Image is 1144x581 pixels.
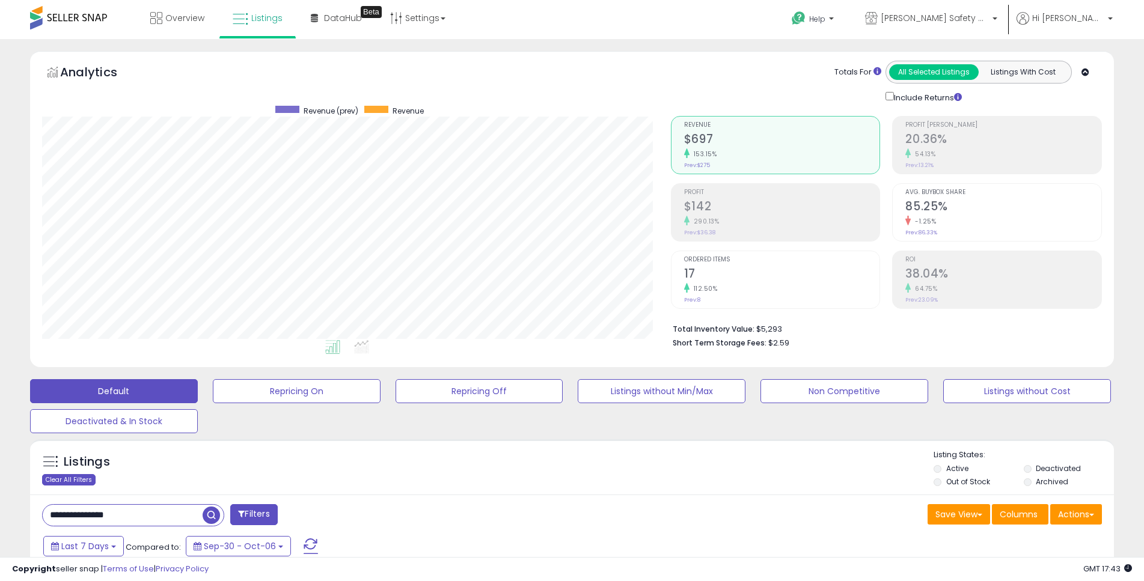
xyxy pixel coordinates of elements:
span: Hi [PERSON_NAME] [1032,12,1104,24]
button: Non Competitive [760,379,928,403]
li: $5,293 [673,321,1093,335]
div: Tooltip anchor [361,6,382,18]
button: Columns [992,504,1048,525]
strong: Copyright [12,563,56,574]
small: 153.15% [690,150,717,159]
div: Totals For [834,67,881,78]
span: Listings [251,12,283,24]
a: Hi [PERSON_NAME] [1017,12,1113,39]
span: Last 7 Days [61,540,109,552]
small: Prev: $36.38 [684,229,715,236]
div: Clear All Filters [42,474,96,485]
small: Prev: $275 [684,162,710,169]
span: Sep-30 - Oct-06 [204,540,276,552]
span: Revenue (prev) [304,106,358,116]
button: Default [30,379,198,403]
small: 54.13% [911,150,935,159]
button: All Selected Listings [889,64,979,80]
h5: Analytics [60,64,141,84]
label: Active [946,463,968,473]
h2: 20.36% [905,132,1101,148]
span: Overview [165,12,204,24]
a: Terms of Use [103,563,154,574]
a: Help [782,2,846,39]
span: Ordered Items [684,257,880,263]
span: Profit [684,189,880,196]
span: Revenue [684,122,880,129]
small: -1.25% [911,217,936,226]
small: Prev: 8 [684,296,700,303]
h2: $142 [684,199,880,216]
h2: 38.04% [905,267,1101,283]
button: Listings without Min/Max [578,379,745,403]
button: Save View [928,504,990,525]
label: Archived [1036,476,1068,487]
b: Short Term Storage Fees: [673,338,766,348]
small: Prev: 86.33% [905,229,937,236]
small: 112.50% [690,284,718,293]
small: 290.13% [690,217,720,226]
h2: 85.25% [905,199,1101,216]
div: seller snap | | [12,564,209,575]
span: ROI [905,257,1101,263]
span: Profit [PERSON_NAME] [905,122,1101,129]
span: Avg. Buybox Share [905,189,1101,196]
small: 64.75% [911,284,937,293]
h2: 17 [684,267,880,283]
h2: $697 [684,132,880,148]
span: 2025-10-14 17:43 GMT [1083,563,1132,574]
span: Help [809,14,825,24]
label: Deactivated [1036,463,1081,473]
span: Compared to: [126,541,181,553]
button: Actions [1050,504,1102,525]
span: DataHub [324,12,362,24]
small: Prev: 13.21% [905,162,934,169]
span: Revenue [393,106,424,116]
i: Get Help [791,11,806,26]
span: Columns [1000,508,1038,520]
button: Repricing Off [396,379,563,403]
span: [PERSON_NAME] Safety & Supply [881,12,989,24]
small: Prev: 23.09% [905,296,938,303]
button: Deactivated & In Stock [30,409,198,433]
span: $2.59 [768,337,789,348]
button: Repricing On [213,379,381,403]
h5: Listings [64,454,110,470]
button: Listings With Cost [978,64,1068,80]
b: Total Inventory Value: [673,324,754,334]
label: Out of Stock [946,476,990,487]
button: Last 7 Days [43,536,124,556]
button: Sep-30 - Oct-06 [186,536,291,556]
p: Listing States: [934,449,1114,461]
div: Include Returns [876,90,976,104]
button: Listings without Cost [943,379,1111,403]
button: Filters [230,504,277,525]
a: Privacy Policy [156,563,209,574]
